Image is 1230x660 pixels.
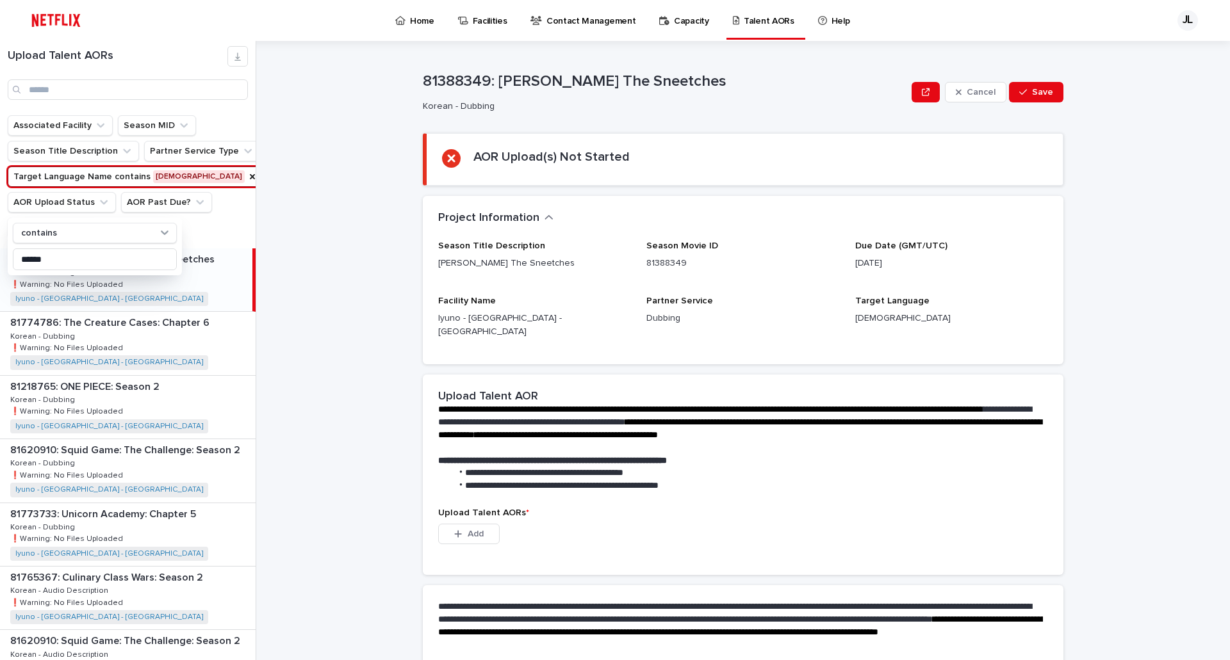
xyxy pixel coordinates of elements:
[855,257,1048,270] p: [DATE]
[15,613,203,622] a: Iyuno - [GEOGRAPHIC_DATA] - [GEOGRAPHIC_DATA]
[10,469,126,480] p: ❗️Warning: No Files Uploaded
[10,532,126,543] p: ❗️Warning: No Files Uploaded
[438,211,553,225] button: Project Information
[1032,88,1053,97] span: Save
[855,312,1048,325] p: [DEMOGRAPHIC_DATA]
[967,88,996,97] span: Cancel
[1009,82,1063,102] button: Save
[438,508,529,517] span: Upload Talent AORs
[10,378,162,393] p: 81218765: ONE PIECE: Season 2
[438,241,545,250] span: Season Title Description
[10,584,111,595] p: Korean - Audio Description
[121,192,212,213] button: AOR Past Due?
[10,341,126,353] p: ❗️Warning: No Files Uploaded
[8,49,227,63] h1: Upload Talent AORs
[438,390,538,404] h2: Upload Talent AOR
[10,569,206,584] p: 81765367: Culinary Class Wars: Season 2
[438,524,500,544] button: Add
[8,192,116,213] button: AOR Upload Status
[438,296,496,305] span: Facility Name
[438,211,539,225] h2: Project Information
[15,294,203,303] a: Iyuno - [GEOGRAPHIC_DATA] - [GEOGRAPHIC_DATA]
[468,529,484,538] span: Add
[10,442,243,456] p: 81620910: Squid Game: The Challenge: Season 2
[1177,10,1198,31] div: JL
[438,257,631,270] p: [PERSON_NAME] The Sneetches
[423,101,901,112] p: Korean - Dubbing
[855,241,947,250] span: Due Date (GMT/UTC)
[646,257,839,270] p: 81388349
[15,422,203,431] a: Iyuno - [GEOGRAPHIC_DATA] - [GEOGRAPHIC_DATA]
[10,632,243,647] p: 81620910: Squid Game: The Challenge: Season 2
[855,296,930,305] span: Target Language
[8,79,248,100] input: Search
[8,166,263,187] button: Target Language Name
[646,312,839,325] p: Dubbing
[15,358,203,367] a: Iyuno - [GEOGRAPHIC_DATA] - [GEOGRAPHIC_DATA]
[8,115,113,136] button: Associated Facility
[15,485,203,494] a: Iyuno - [GEOGRAPHIC_DATA] - [GEOGRAPHIC_DATA]
[10,648,111,659] p: Korean - Audio Description
[10,393,78,405] p: Korean - Dubbing
[10,520,78,532] p: Korean - Dubbing
[15,549,203,558] a: Iyuno - [GEOGRAPHIC_DATA] - [GEOGRAPHIC_DATA]
[8,141,139,161] button: Season Title Description
[10,456,78,468] p: Korean - Dubbing
[10,506,199,520] p: 81773733: Unicorn Academy: Chapter 5
[646,296,713,305] span: Partner Service
[10,278,126,289] p: ❗️Warning: No Files Uploaded
[945,82,1006,102] button: Cancel
[144,141,260,161] button: Partner Service Type
[118,115,196,136] button: Season MID
[10,596,126,608] p: ❗️Warning: No Files Uploaded
[473,149,630,165] h2: AOR Upload(s) Not Started
[423,72,906,91] p: 81388349: [PERSON_NAME] The Sneetches
[26,8,86,33] img: ifQbXi3ZQGMSEF7WDB7W
[21,228,57,239] p: contains
[646,241,718,250] span: Season Movie ID
[10,314,212,329] p: 81774786: The Creature Cases: Chapter 6
[10,405,126,416] p: ❗️Warning: No Files Uploaded
[10,330,78,341] p: Korean - Dubbing
[438,312,631,339] p: Iyuno - [GEOGRAPHIC_DATA] - [GEOGRAPHIC_DATA]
